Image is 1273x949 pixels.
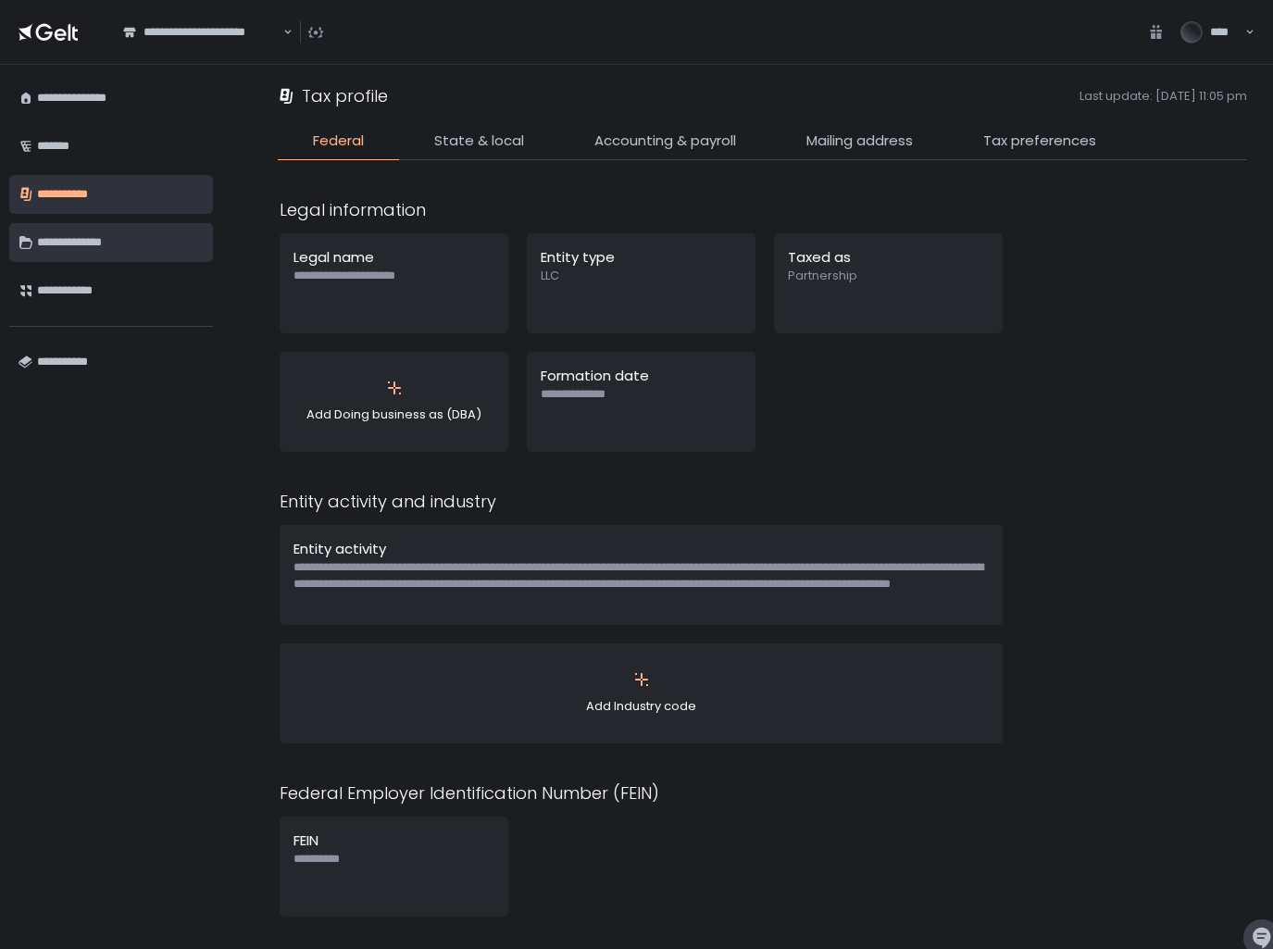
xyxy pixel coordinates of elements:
[541,366,649,385] span: Formation date
[774,233,1003,333] button: Taxed asPartnership
[541,268,742,284] span: LLC
[280,489,1003,514] div: Entity activity and industry
[280,780,1003,805] div: Federal Employer Identification Number (FEIN)
[788,268,989,284] span: Partnership
[434,131,524,152] span: State & local
[302,83,388,108] h1: Tax profile
[293,657,989,730] div: Add Industry code
[594,131,736,152] span: Accounting & payroll
[293,830,318,850] span: FEIN
[293,247,374,267] span: Legal name
[281,23,281,42] input: Search for option
[280,197,1003,222] div: Legal information
[983,131,1096,152] span: Tax preferences
[293,366,494,438] div: Add Doing business as (DBA)
[313,131,364,152] span: Federal
[111,13,293,52] div: Search for option
[541,247,615,267] span: Entity type
[788,247,851,267] span: Taxed as
[280,643,1003,743] button: Add Industry code
[293,539,386,558] span: Entity activity
[395,88,1247,105] span: Last update: [DATE] 11:05 pm
[527,233,755,333] button: Entity typeLLC
[806,131,913,152] span: Mailing address
[280,352,508,452] button: Add Doing business as (DBA)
